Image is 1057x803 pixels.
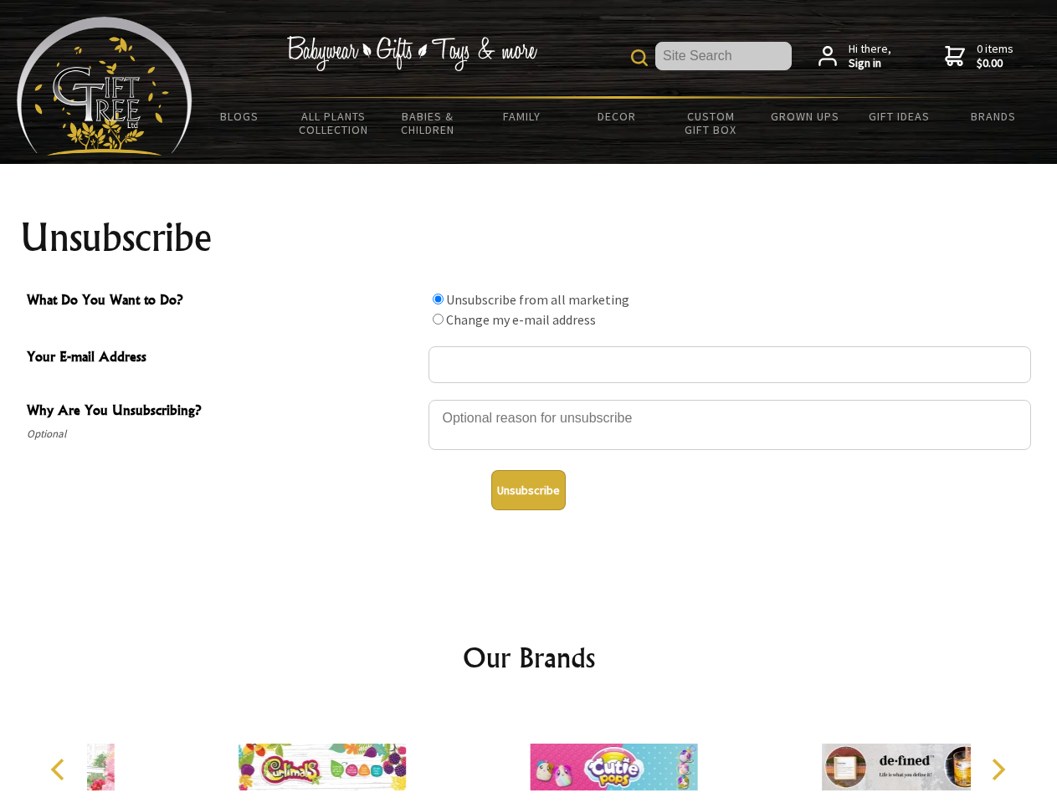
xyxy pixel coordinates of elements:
[17,17,192,156] img: Babyware - Gifts - Toys and more...
[947,99,1041,134] a: Brands
[42,751,79,788] button: Previous
[433,294,444,304] input: What Do You Want to Do?
[428,346,1031,383] input: Your E-mail Address
[27,400,420,424] span: Why Are You Unsubscribing?
[192,99,287,134] a: BLOGS
[20,217,1038,258] h1: Unsubscribe
[491,470,566,510] button: Unsubscribe
[979,751,1016,788] button: Next
[852,99,947,134] a: Gift Ideas
[849,42,891,71] span: Hi there,
[446,311,596,328] label: Change my e-mail address
[569,99,664,134] a: Decor
[757,99,852,134] a: Grown Ups
[818,42,891,71] a: Hi there,Sign in
[27,424,420,444] span: Optional
[977,56,1013,71] strong: $0.00
[33,637,1024,678] h2: Our Brands
[664,99,758,147] a: Custom Gift Box
[286,36,537,71] img: Babywear - Gifts - Toys & more
[27,346,420,371] span: Your E-mail Address
[945,42,1013,71] a: 0 items$0.00
[381,99,475,147] a: Babies & Children
[446,291,629,308] label: Unsubscribe from all marketing
[433,314,444,325] input: What Do You Want to Do?
[849,56,891,71] strong: Sign in
[977,41,1013,71] span: 0 items
[631,49,648,66] img: product search
[287,99,382,147] a: All Plants Collection
[27,289,420,314] span: What Do You Want to Do?
[428,400,1031,450] textarea: Why Are You Unsubscribing?
[655,42,792,70] input: Site Search
[475,99,570,134] a: Family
